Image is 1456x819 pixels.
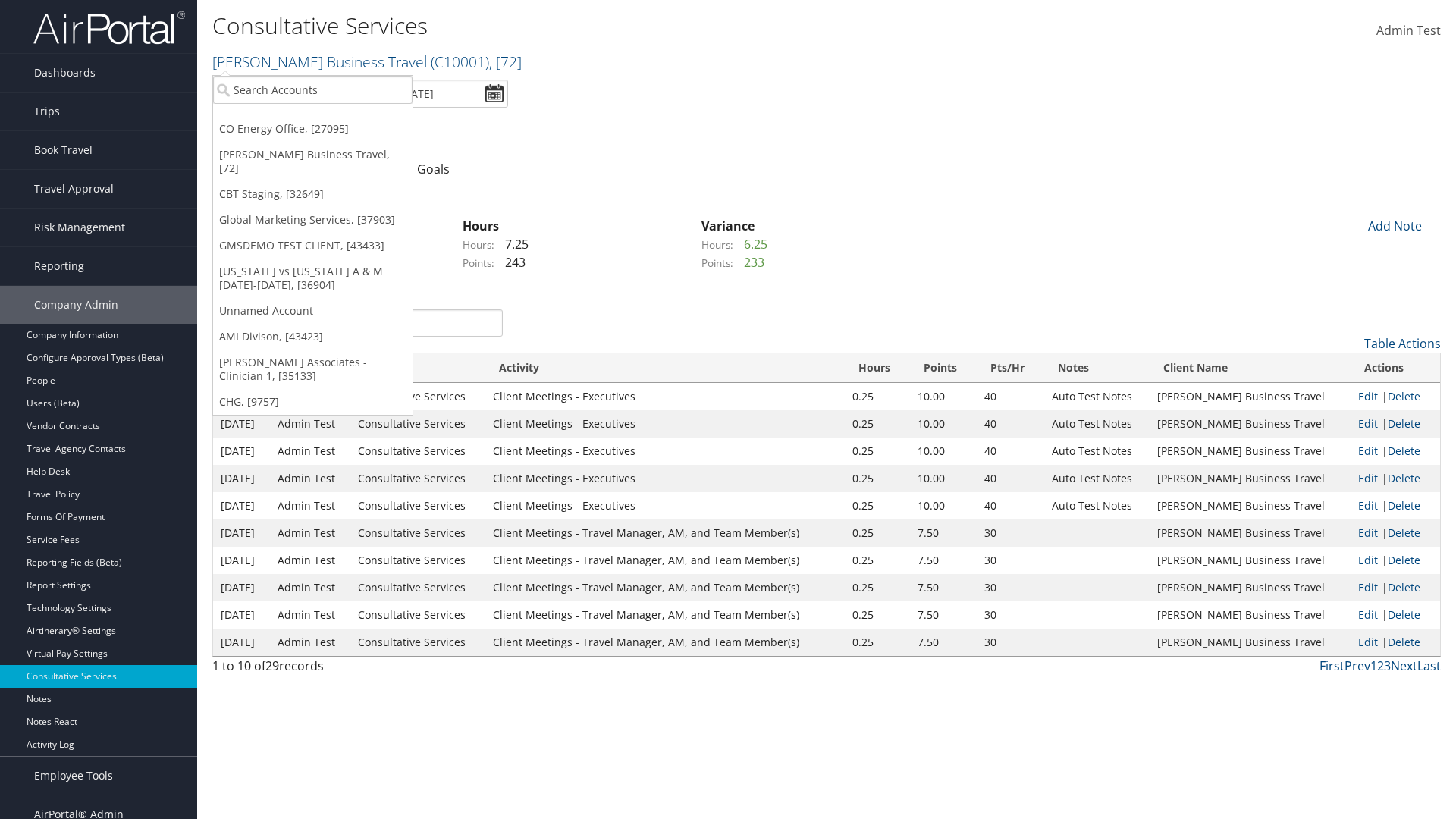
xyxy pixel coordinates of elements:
[736,254,764,271] span: 233
[1358,580,1378,595] a: Edit
[213,438,270,465] td: [DATE]
[485,465,845,492] td: Client Meetings - Executives
[1351,438,1440,465] td: |
[485,438,845,465] td: Client Meetings - Executives
[212,52,522,72] a: [PERSON_NAME] Business Travel
[845,629,910,656] td: 0.25
[213,76,413,104] input: Search Accounts
[350,465,485,492] td: Consultative Services
[845,519,910,547] td: 0.25
[1388,389,1420,403] a: Delete
[213,465,270,492] td: [DATE]
[1351,353,1440,383] th: Actions
[910,353,977,383] th: Points
[1358,444,1378,458] a: Edit
[845,465,910,492] td: 0.25
[1044,465,1150,492] td: Auto Test Notes
[485,547,845,574] td: Client Meetings - Travel Manager, AM, and Team Member(s)
[1351,629,1440,656] td: |
[1358,526,1378,540] a: Edit
[213,350,413,389] a: [PERSON_NAME] Associates - Clinician 1, [35133]
[1150,353,1351,383] th: Client Name
[736,236,767,253] span: 6.25
[1150,547,1351,574] td: [PERSON_NAME] Business Travel
[213,116,413,142] a: CO Energy Office, [27095]
[485,601,845,629] td: Client Meetings - Travel Manager, AM, and Team Member(s)
[270,574,350,601] td: Admin Test
[1388,635,1420,649] a: Delete
[1376,22,1441,39] span: Admin Test
[1388,526,1420,540] a: Delete
[1388,471,1420,485] a: Delete
[1044,492,1150,519] td: Auto Test Notes
[1384,657,1391,674] a: 3
[977,492,1044,519] td: 40
[213,547,270,574] td: [DATE]
[977,353,1044,383] th: Pts/Hr
[431,52,489,72] span: ( C10001 )
[34,170,114,208] span: Travel Approval
[350,547,485,574] td: Consultative Services
[213,233,413,259] a: GMSDEMO TEST CLIENT, [43433]
[1150,601,1351,629] td: [PERSON_NAME] Business Travel
[1388,607,1420,622] a: Delete
[349,80,508,108] input: [DATE] - [DATE]
[350,383,485,410] td: Consultative Services
[1351,601,1440,629] td: |
[213,601,270,629] td: [DATE]
[463,218,499,234] strong: Hours
[977,465,1044,492] td: 40
[34,757,113,795] span: Employee Tools
[1370,657,1377,674] a: 1
[1319,657,1345,674] a: First
[1351,492,1440,519] td: |
[33,10,185,45] img: airportal-logo.png
[1351,383,1440,410] td: |
[977,629,1044,656] td: 30
[1376,8,1441,55] a: Admin Test
[34,286,118,324] span: Company Admin
[213,298,413,324] a: Unnamed Account
[212,657,503,682] div: 1 to 10 of records
[213,492,270,519] td: [DATE]
[485,383,845,410] td: Client Meetings - Executives
[1150,465,1351,492] td: [PERSON_NAME] Business Travel
[1044,353,1150,383] th: Notes
[910,438,977,465] td: 10.00
[34,54,96,92] span: Dashboards
[497,254,526,271] span: 243
[213,324,413,350] a: AMI Divison, [43423]
[270,410,350,438] td: Admin Test
[910,383,977,410] td: 10.00
[1150,574,1351,601] td: [PERSON_NAME] Business Travel
[350,438,485,465] td: Consultative Services
[845,492,910,519] td: 0.25
[485,629,845,656] td: Client Meetings - Travel Manager, AM, and Team Member(s)
[910,629,977,656] td: 7.50
[417,161,450,177] a: Goals
[1150,629,1351,656] td: [PERSON_NAME] Business Travel
[270,547,350,574] td: Admin Test
[463,256,494,271] label: Points:
[350,601,485,629] td: Consultative Services
[213,181,413,207] a: CBT Staging, [32649]
[1351,465,1440,492] td: |
[1150,383,1351,410] td: [PERSON_NAME] Business Travel
[463,237,494,253] label: Hours:
[845,574,910,601] td: 0.25
[977,410,1044,438] td: 40
[1417,657,1441,674] a: Last
[213,259,413,298] a: [US_STATE] vs [US_STATE] A & M [DATE]-[DATE], [36904]
[1044,410,1150,438] td: Auto Test Notes
[213,629,270,656] td: [DATE]
[1358,471,1378,485] a: Edit
[845,353,910,383] th: Hours
[1357,217,1429,235] div: Add Note
[270,601,350,629] td: Admin Test
[497,236,529,253] span: 7.25
[977,519,1044,547] td: 30
[1358,607,1378,622] a: Edit
[350,492,485,519] td: Consultative Services
[1044,438,1150,465] td: Auto Test Notes
[910,465,977,492] td: 10.00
